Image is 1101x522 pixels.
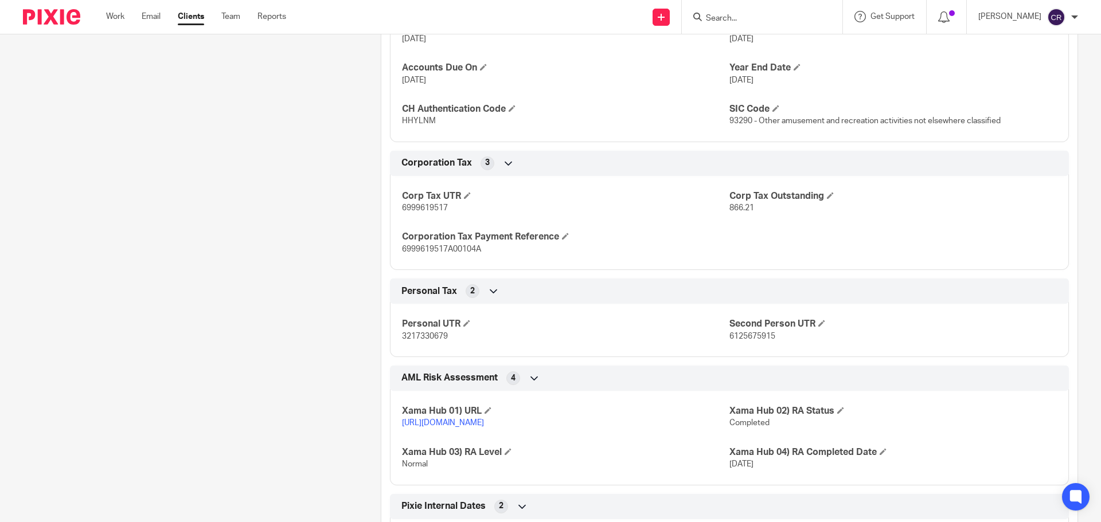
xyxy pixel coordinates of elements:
[402,117,436,125] span: HHYLNM
[729,76,753,84] span: [DATE]
[402,419,484,427] a: [URL][DOMAIN_NAME]
[729,419,770,427] span: Completed
[729,117,1001,125] span: 93290 - Other amusement and recreation activities not elsewhere classified
[499,500,503,512] span: 2
[402,332,448,340] span: 3217330679
[178,11,204,22] a: Clients
[470,285,475,297] span: 2
[401,285,457,297] span: Personal Tax
[729,190,1057,202] h4: Corp Tax Outstanding
[870,13,915,21] span: Get Support
[402,446,729,458] h4: Xama Hub 03) RA Level
[729,103,1057,115] h4: SIC Code
[402,204,448,212] span: 6999619517
[402,103,729,115] h4: CH Authentication Code
[142,11,161,22] a: Email
[402,318,729,330] h4: Personal UTR
[23,9,80,25] img: Pixie
[1047,8,1065,26] img: svg%3E
[257,11,286,22] a: Reports
[221,11,240,22] a: Team
[729,35,753,43] span: [DATE]
[402,190,729,202] h4: Corp Tax UTR
[401,372,498,384] span: AML Risk Assessment
[402,76,426,84] span: [DATE]
[401,157,472,169] span: Corporation Tax
[106,11,124,22] a: Work
[402,245,481,253] span: 6999619517A00104A
[402,231,729,243] h4: Corporation Tax Payment Reference
[485,157,490,168] span: 3
[978,11,1041,22] p: [PERSON_NAME]
[511,372,516,384] span: 4
[729,446,1057,458] h4: Xama Hub 04) RA Completed Date
[729,62,1057,74] h4: Year End Date
[729,460,753,468] span: [DATE]
[402,405,729,417] h4: Xama Hub 01) URL
[729,204,754,212] span: 866.21
[402,62,729,74] h4: Accounts Due On
[705,14,808,24] input: Search
[401,500,486,512] span: Pixie Internal Dates
[402,35,426,43] span: [DATE]
[729,318,1057,330] h4: Second Person UTR
[402,460,428,468] span: Normal
[729,332,775,340] span: 6125675915
[729,405,1057,417] h4: Xama Hub 02) RA Status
